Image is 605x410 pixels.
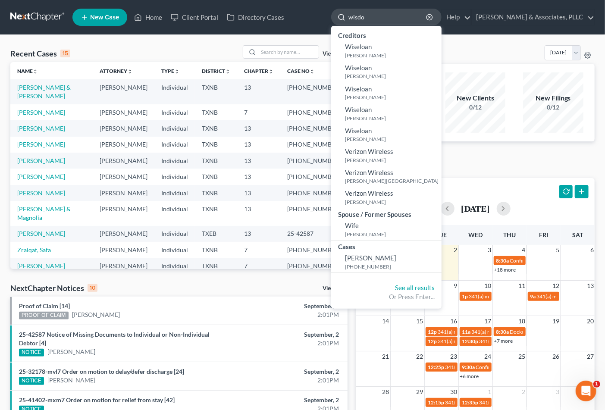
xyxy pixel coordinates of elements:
i: unfold_more [33,69,38,74]
span: Verizon Wireless [345,189,393,197]
span: 15 [416,316,424,326]
a: 25-41402-mxm7 Order on motion for relief from stay [42] [19,396,175,404]
td: [PHONE_NUMBER] [280,185,348,201]
a: Client Portal [166,9,223,25]
a: Proof of Claim [14] [19,302,70,310]
span: Wiseloan [345,127,372,135]
a: 25-32178-mvl7 Order on motion to delay/defer discharge [24] [19,368,184,375]
span: [PERSON_NAME] [345,254,396,262]
div: 0/12 [445,103,506,112]
span: Verizon Wireless [345,147,393,155]
td: [PHONE_NUMBER] [280,137,348,153]
span: 25 [518,351,527,362]
span: 26 [552,351,560,362]
span: 2 [453,245,458,255]
td: [PHONE_NUMBER] [280,104,348,120]
div: New Clients [445,93,506,103]
div: NextChapter Notices [10,283,97,293]
span: 11a [462,329,471,335]
td: TXEB [195,226,237,242]
td: [PHONE_NUMBER] [280,169,348,185]
span: 8:30a [496,329,509,335]
a: [PERSON_NAME] [17,109,65,116]
small: [PERSON_NAME] [345,231,439,238]
a: Verizon Wireless[PERSON_NAME][GEOGRAPHIC_DATA] [331,166,442,187]
td: Individual [154,153,195,169]
a: Zraiqat, Safa [17,246,51,254]
a: Wiseloan[PERSON_NAME] [331,61,442,82]
span: Wiseloan [345,106,372,113]
span: 13 [586,281,595,291]
div: NOTICE [19,349,44,357]
a: View All [323,51,344,57]
td: 13 [237,201,280,225]
span: 20 [586,316,595,326]
span: 28 [382,387,390,397]
div: Spouse / Former Spouses [331,208,442,219]
span: 341(a) meeting for [PERSON_NAME] [469,293,552,300]
a: Wiseloan[PERSON_NAME] [331,40,442,61]
a: Typeunfold_more [161,68,179,74]
span: 11 [518,281,527,291]
span: Sat [572,231,583,238]
span: 23 [450,351,458,362]
span: Verizon Wireless [345,169,393,176]
td: [PERSON_NAME] [93,185,154,201]
span: Wife [345,222,359,229]
span: Fri [539,231,548,238]
a: Wife[PERSON_NAME] [331,219,442,240]
i: unfold_more [268,69,273,74]
div: 0/12 [523,103,583,112]
small: [PERSON_NAME] [345,156,439,164]
span: 24 [484,351,492,362]
div: September, 2 [238,396,339,404]
span: 12:25p [428,364,445,370]
a: 25-42587 Notice of Missing Documents to Individual or Non-Individual Debtor [4] [19,331,210,347]
span: 19 [552,316,560,326]
i: unfold_more [127,69,132,74]
span: 341(a) meeting for [PERSON_NAME] [472,329,555,335]
small: [PERSON_NAME] [345,135,439,143]
td: [PHONE_NUMBER] [280,120,348,136]
a: +6 more [460,373,479,379]
span: 6 [589,245,595,255]
span: 9 [453,281,458,291]
span: Wiseloan [345,64,372,72]
div: Cases [331,241,442,251]
div: 15 [60,50,70,57]
a: [PERSON_NAME] [17,230,65,237]
span: 18 [518,316,527,326]
a: [PERSON_NAME] [47,347,95,356]
a: Nameunfold_more [17,68,38,74]
a: [PERSON_NAME] [17,189,65,197]
span: 12p [428,338,437,344]
a: [PERSON_NAME] [17,262,65,269]
td: Individual [154,242,195,258]
div: September, 2 [238,330,339,339]
a: Chapterunfold_more [244,68,273,74]
span: 12:35p [462,399,479,406]
a: [PERSON_NAME] [17,157,65,164]
div: New Filings [523,93,583,103]
td: [PHONE_NUMBER] [280,242,348,258]
td: TXNB [195,79,237,104]
span: 3 [555,387,560,397]
td: 13 [237,185,280,201]
td: TXNB [195,242,237,258]
span: 3 [487,245,492,255]
span: 341(a) meeting for [PERSON_NAME] [445,364,529,370]
td: [PERSON_NAME] [93,153,154,169]
span: 341(a) meeting for [537,293,579,300]
span: 12:30p [462,338,479,344]
td: [PERSON_NAME] [93,258,154,274]
td: [PHONE_NUMBER] [280,258,348,274]
span: 341(a) meeting for [PERSON_NAME] [438,329,521,335]
span: Wed [468,231,483,238]
a: [PERSON_NAME][PHONE_NUMBER] [331,251,442,272]
span: 2 [521,387,527,397]
small: [PHONE_NUMBER] [345,263,439,270]
span: Wiseloan [345,43,372,50]
span: 5 [555,245,560,255]
span: 1 [487,387,492,397]
td: 25-42587 [280,226,348,242]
